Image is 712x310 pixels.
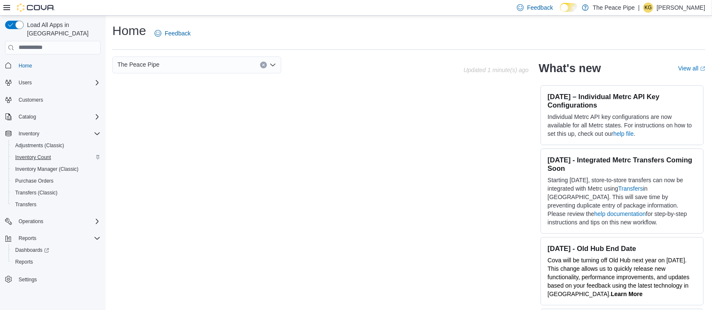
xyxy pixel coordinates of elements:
span: Home [15,60,101,71]
span: Settings [15,274,101,284]
a: help file [613,130,633,137]
span: Transfers [15,201,36,208]
button: Transfers [8,199,104,210]
button: Reports [8,256,104,268]
span: Operations [15,216,101,226]
h3: [DATE] - Old Hub End Date [548,244,696,253]
span: Customers [19,97,43,103]
span: Users [19,79,32,86]
a: Settings [15,275,40,285]
p: Starting [DATE], store-to-store transfers can now be integrated with Metrc using in [GEOGRAPHIC_D... [548,176,696,226]
span: Inventory [19,130,39,137]
span: Inventory Count [15,154,51,161]
h3: [DATE] – Individual Metrc API Key Configurations [548,92,696,109]
button: Transfers (Classic) [8,187,104,199]
h3: [DATE] - Integrated Metrc Transfers Coming Soon [548,156,696,173]
span: Feedback [527,3,553,12]
a: Customers [15,95,46,105]
span: Catalog [19,113,36,120]
button: Home [2,59,104,72]
button: Catalog [15,112,39,122]
span: KG [644,3,652,13]
a: Dashboards [8,244,104,256]
span: Transfers [12,199,101,210]
span: Home [19,62,32,69]
span: Operations [19,218,43,225]
a: Transfers [618,185,643,192]
button: Adjustments (Classic) [8,140,104,151]
a: Inventory Count [12,152,54,162]
img: Cova [17,3,55,12]
a: Inventory Manager (Classic) [12,164,82,174]
svg: External link [700,66,705,71]
span: Settings [19,276,37,283]
a: help documentation [594,210,646,217]
span: Dashboards [15,247,49,253]
span: Transfers (Classic) [12,188,101,198]
button: Operations [15,216,47,226]
span: Dashboards [12,245,101,255]
span: Feedback [165,29,190,38]
span: Cova will be turning off Old Hub next year on [DATE]. This change allows us to quickly release ne... [548,257,690,297]
span: Transfers (Classic) [15,189,57,196]
h1: Home [112,22,146,39]
a: Purchase Orders [12,176,57,186]
button: Users [2,77,104,89]
span: Adjustments (Classic) [15,142,64,149]
span: Reports [12,257,101,267]
button: Reports [2,232,104,244]
button: Inventory Manager (Classic) [8,163,104,175]
p: [PERSON_NAME] [657,3,705,13]
a: Dashboards [12,245,52,255]
button: Purchase Orders [8,175,104,187]
p: Updated 1 minute(s) ago [464,67,529,73]
button: Open list of options [269,62,276,68]
button: Settings [2,273,104,285]
a: View allExternal link [678,65,705,72]
button: Clear input [260,62,267,68]
span: Inventory Manager (Classic) [12,164,101,174]
span: Purchase Orders [12,176,101,186]
span: Purchase Orders [15,178,54,184]
span: Reports [15,259,33,265]
button: Catalog [2,111,104,123]
span: Inventory [15,129,101,139]
a: Learn More [611,291,642,297]
button: Users [15,78,35,88]
nav: Complex example [5,56,101,307]
a: Reports [12,257,36,267]
input: Dark Mode [560,3,578,12]
span: Reports [15,233,101,243]
button: Inventory [15,129,43,139]
a: Home [15,61,35,71]
a: Transfers [12,199,40,210]
a: Adjustments (Classic) [12,140,68,151]
a: Transfers (Classic) [12,188,61,198]
button: Inventory [2,128,104,140]
span: Catalog [15,112,101,122]
p: The Peace Pipe [593,3,635,13]
span: Customers [15,94,101,105]
span: The Peace Pipe [117,59,160,70]
span: Reports [19,235,36,242]
p: Individual Metrc API key configurations are now available for all Metrc states. For instructions ... [548,113,696,138]
p: | [638,3,640,13]
button: Inventory Count [8,151,104,163]
span: Adjustments (Classic) [12,140,101,151]
span: Load All Apps in [GEOGRAPHIC_DATA] [24,21,101,38]
div: Khushi Gajeeban [643,3,653,13]
button: Customers [2,94,104,106]
button: Operations [2,216,104,227]
a: Feedback [151,25,194,42]
span: Users [15,78,101,88]
span: Inventory Manager (Classic) [15,166,79,173]
h2: What's new [539,62,601,75]
button: Reports [15,233,40,243]
span: Inventory Count [12,152,101,162]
